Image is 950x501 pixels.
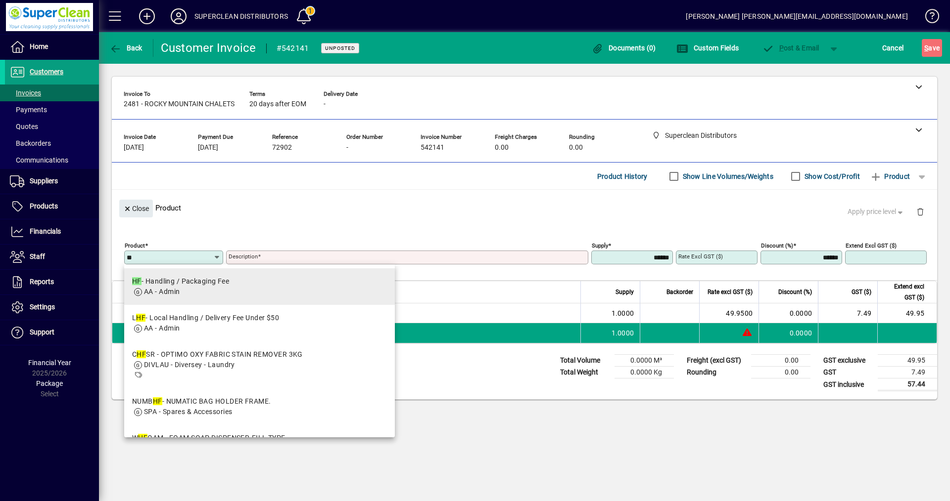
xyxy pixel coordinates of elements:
a: Financials [5,219,99,244]
span: Cancel [882,40,904,56]
mat-option: LHF - Local Handling / Delivery Fee Under $50 [124,305,395,341]
mat-label: Supply [592,242,608,249]
label: Show Cost/Profit [803,171,860,181]
span: DIVLAU - Diversey - Laundry [144,361,235,369]
span: Payments [10,106,47,114]
app-page-header-button: Back [99,39,153,57]
span: [DATE] [198,144,218,152]
button: Apply price level [844,203,909,221]
td: 57.44 [878,378,937,391]
td: 49.95 [878,355,937,367]
mat-label: Rate excl GST ($) [678,253,723,260]
em: HF [136,314,145,322]
mat-label: Description [229,253,258,260]
span: Backorder [666,287,693,297]
td: GST [818,367,878,378]
button: Delete [908,200,932,223]
td: 7.49 [818,303,877,323]
div: [PERSON_NAME] [PERSON_NAME][EMAIL_ADDRESS][DOMAIN_NAME] [686,8,908,24]
span: P [779,44,784,52]
span: Customers [30,68,63,76]
a: Backorders [5,135,99,152]
span: Backorders [10,139,51,147]
span: Discount (%) [778,287,812,297]
td: Total Volume [555,355,615,367]
span: Extend excl GST ($) [884,281,924,303]
div: Product [112,190,937,226]
span: AA - Admin [144,324,180,332]
span: Unposted [325,45,355,51]
td: GST inclusive [818,378,878,391]
div: - Handling / Packaging Fee [132,276,229,287]
a: Reports [5,270,99,294]
button: Post & Email [757,39,824,57]
span: ave [924,40,940,56]
td: 0.0000 [759,303,818,323]
span: 0.00 [495,144,509,152]
td: 0.00 [751,355,810,367]
span: S [924,44,928,52]
mat-option: NUMBHF - NUMATIC BAG HOLDER FRAME. [124,388,395,425]
span: 1.0000 [612,328,634,338]
td: 0.0000 Kg [615,367,674,378]
a: Payments [5,101,99,118]
span: - [324,100,326,108]
span: Close [123,201,149,217]
a: Home [5,35,99,59]
span: Quotes [10,123,38,130]
button: Save [922,39,942,57]
mat-label: Product [125,242,145,249]
span: Back [109,44,142,52]
div: W OAM - FOAM SOAP DISPENSER-FILL TYPE [132,433,285,443]
div: #542141 [277,41,309,56]
td: 0.0000 [759,323,818,343]
td: Total Weight [555,367,615,378]
button: Custom Fields [674,39,741,57]
span: Custom Fields [676,44,739,52]
span: 72902 [272,144,292,152]
a: Invoices [5,84,99,101]
a: Suppliers [5,169,99,194]
td: 49.95 [877,303,937,323]
td: Freight (excl GST) [682,355,751,367]
span: Product History [597,168,648,184]
span: Financial Year [28,359,71,367]
span: - [346,144,348,152]
span: GST ($) [852,287,871,297]
em: HF [153,397,162,405]
span: Package [36,379,63,387]
button: Add [131,7,163,25]
div: C SR - OPTIMO OXY FABRIC STAIN REMOVER 3KG [132,349,303,360]
button: Cancel [880,39,906,57]
span: Suppliers [30,177,58,185]
mat-label: Discount (%) [761,242,793,249]
span: Supply [616,287,634,297]
div: Customer Invoice [161,40,256,56]
td: 0.0000 M³ [615,355,674,367]
mat-option: CHFSR - OPTIMO OXY FABRIC STAIN REMOVER 3KG [124,341,395,388]
span: [DATE] [124,144,144,152]
button: Profile [163,7,194,25]
span: 0.00 [569,144,583,152]
td: 7.49 [878,367,937,378]
span: 20 days after EOM [249,100,306,108]
em: HF [137,350,146,358]
span: Staff [30,252,45,260]
span: Financials [30,227,61,235]
td: 0.00 [751,367,810,378]
span: Communications [10,156,68,164]
span: Documents (0) [592,44,656,52]
button: Close [119,200,153,217]
td: Rounding [682,367,751,378]
span: 1.0000 [612,308,634,318]
a: Knowledge Base [918,2,938,34]
em: HF [138,434,147,442]
span: AA - Admin [144,288,180,295]
span: Invoices [10,89,41,97]
a: Settings [5,295,99,320]
em: HF [132,277,142,285]
app-page-header-button: Close [117,204,155,212]
a: Staff [5,245,99,269]
span: Settings [30,303,55,311]
app-page-header-button: Delete [908,207,932,216]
